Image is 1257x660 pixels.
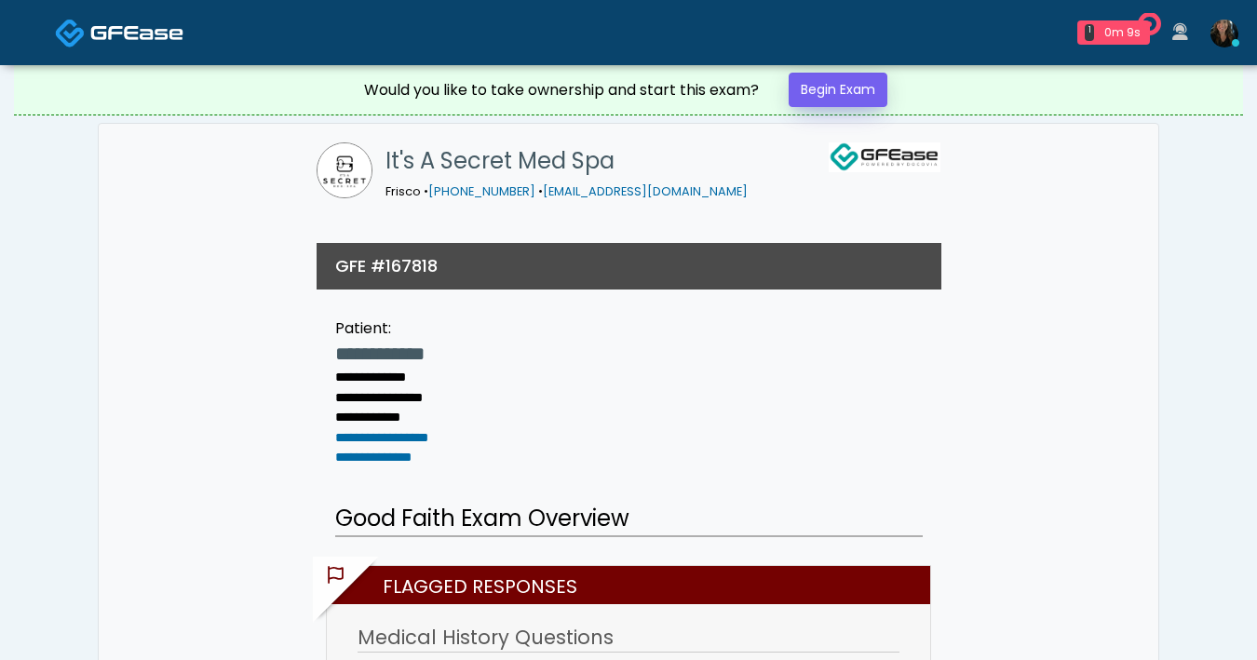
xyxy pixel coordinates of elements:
[789,73,887,107] a: Begin Exam
[1210,20,1238,47] img: Michelle Picione
[424,183,428,199] span: •
[829,142,940,172] img: GFEase Logo
[335,317,467,340] div: Patient:
[1102,24,1142,41] div: 0m 9s
[317,142,372,198] img: It's A Secret Med Spa
[1066,13,1161,52] a: 1 0m 9s
[90,23,183,42] img: Docovia
[55,2,183,62] a: Docovia
[364,79,759,101] div: Would you like to take ownership and start this exam?
[335,502,923,537] h2: Good Faith Exam Overview
[538,183,543,199] span: •
[428,183,535,199] a: Call via 8x8
[55,18,86,48] img: Docovia
[1085,24,1094,41] div: 1
[385,183,748,199] small: Frisco
[385,142,748,180] h1: It's A Secret Med Spa
[358,624,899,653] h3: Medical History Questions
[336,566,930,604] h2: Flagged Responses
[543,183,748,199] a: [EMAIL_ADDRESS][DOMAIN_NAME]
[335,254,438,277] h3: GFE #167818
